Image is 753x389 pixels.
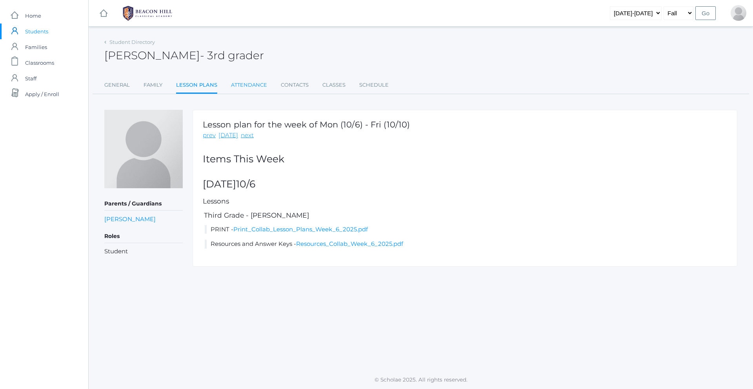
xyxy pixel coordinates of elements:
a: next [241,131,254,140]
li: Student [104,247,183,256]
span: Staff [25,71,36,86]
h5: Parents / Guardians [104,197,183,211]
li: PRINT - [205,225,727,234]
h2: [PERSON_NAME] [104,49,264,62]
h1: Lesson plan for the week of Mon (10/6) - Fri (10/10) [203,120,410,129]
span: 10/6 [236,178,255,190]
h5: Third Grade - [PERSON_NAME] [203,212,727,219]
a: Family [144,77,162,93]
h5: Roles [104,230,183,243]
h5: Lessons [203,198,727,205]
a: General [104,77,130,93]
a: Classes [322,77,346,93]
p: © Scholae 2025. All rights reserved. [89,376,753,384]
a: Resources_Collab_Week_6_2025.pdf [296,240,403,247]
li: Resources and Answer Keys - [205,240,727,249]
span: Families [25,39,47,55]
h2: [DATE] [203,179,727,190]
div: Derrick Marzano [731,5,746,21]
a: [DATE] [218,131,238,140]
a: Attendance [231,77,267,93]
a: Contacts [281,77,309,93]
span: Classrooms [25,55,54,71]
span: Students [25,24,48,39]
img: Francisco Lopez [104,110,183,188]
span: - 3rd grader [200,49,264,62]
a: Print_Collab_Lesson_Plans_Week_6_2025.pdf [233,225,368,233]
a: prev [203,131,216,140]
a: [PERSON_NAME] [104,214,156,224]
span: Home [25,8,41,24]
a: Lesson Plans [176,77,217,94]
a: Student Directory [109,39,155,45]
span: Apply / Enroll [25,86,59,102]
h2: Items This Week [203,154,727,165]
a: Schedule [359,77,389,93]
input: Go [695,6,716,20]
img: 1_BHCALogos-05.png [118,4,177,23]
